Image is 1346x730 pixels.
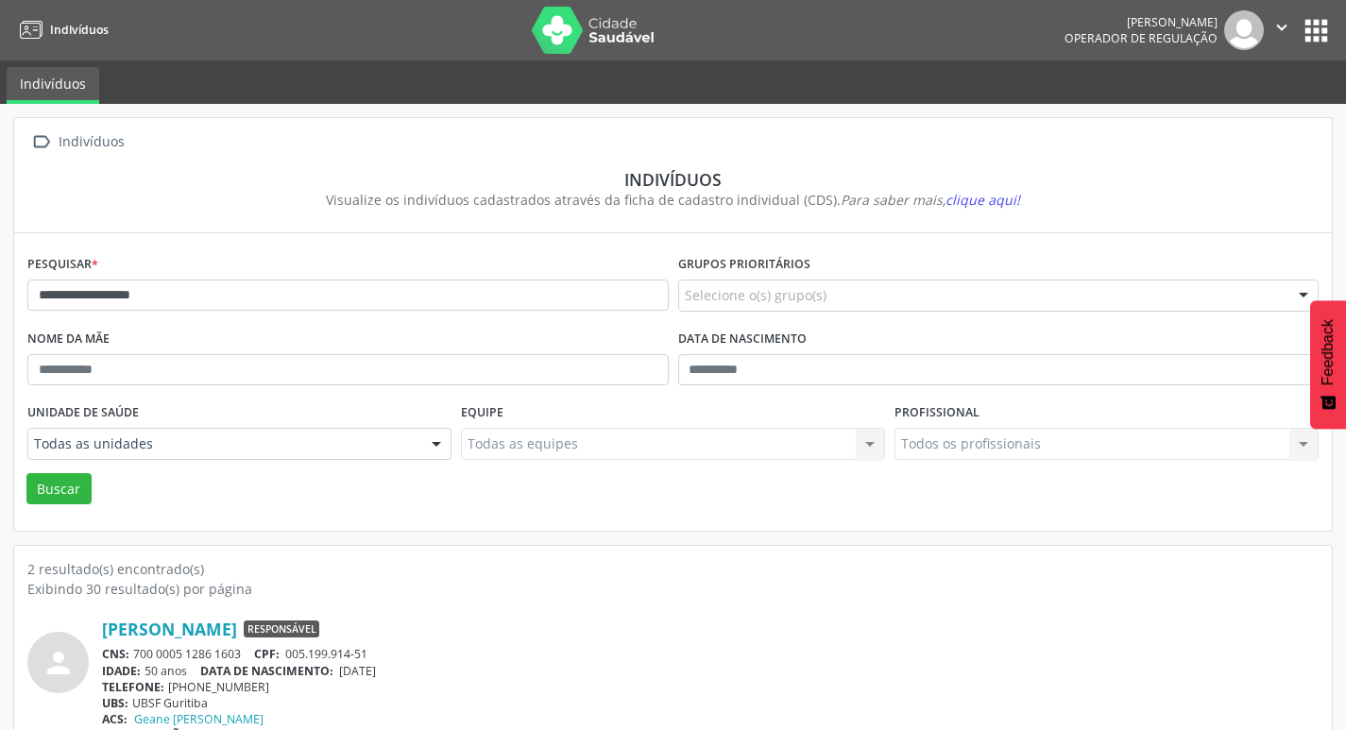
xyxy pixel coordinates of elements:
label: Equipe [461,399,503,428]
span: CPF: [254,646,280,662]
a: Indivíduos [7,67,99,104]
span: Feedback [1320,319,1337,385]
span: 005.199.914-51 [285,646,367,662]
span: Todas as unidades [34,434,413,453]
div: Indivíduos [41,169,1305,190]
span: Selecione o(s) grupo(s) [685,285,826,305]
span: TELEFONE: [102,679,164,695]
span: [DATE] [339,663,376,679]
a: Geane [PERSON_NAME] [134,711,264,727]
div: [PERSON_NAME] [1065,14,1218,30]
span: ACS: [102,711,128,727]
i:  [1271,17,1292,38]
a: [PERSON_NAME] [102,619,237,639]
i: Para saber mais, [841,191,1020,209]
div: [PHONE_NUMBER] [102,679,1319,695]
span: Responsável [244,620,319,637]
label: Grupos prioritários [678,250,810,280]
button: Feedback - Mostrar pesquisa [1310,300,1346,429]
button: apps [1300,14,1333,47]
span: Operador de regulação [1065,30,1218,46]
span: clique aqui! [946,191,1020,209]
div: 700 0005 1286 1603 [102,646,1319,662]
div: Exibindo 30 resultado(s) por página [27,579,1319,599]
span: CNS: [102,646,129,662]
div: 50 anos [102,663,1319,679]
a: Indivíduos [13,14,109,45]
i:  [27,128,55,156]
i: person [42,646,76,680]
label: Unidade de saúde [27,399,139,428]
div: UBSF Guritiba [102,695,1319,711]
button:  [1264,10,1300,50]
div: Indivíduos [55,128,128,156]
div: 2 resultado(s) encontrado(s) [27,559,1319,579]
label: Profissional [894,399,980,428]
label: Data de nascimento [678,325,807,354]
a:  Indivíduos [27,128,128,156]
span: UBS: [102,695,128,711]
div: Visualize os indivíduos cadastrados através da ficha de cadastro individual (CDS). [41,190,1305,210]
span: Indivíduos [50,22,109,38]
img: img [1224,10,1264,50]
span: DATA DE NASCIMENTO: [200,663,333,679]
label: Nome da mãe [27,325,110,354]
span: IDADE: [102,663,141,679]
label: Pesquisar [27,250,98,280]
button: Buscar [26,473,92,505]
